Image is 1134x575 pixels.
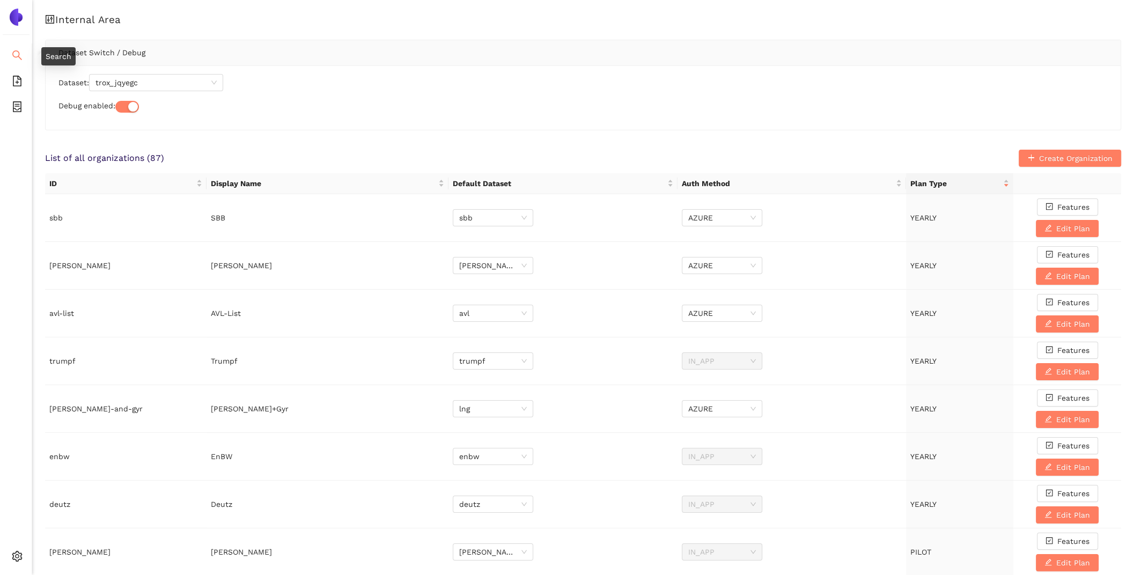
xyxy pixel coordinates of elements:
[906,385,1014,433] td: YEARLY
[1037,437,1098,454] button: check-squareFeatures
[1044,463,1052,471] span: edit
[459,257,527,274] span: brose
[12,46,23,68] span: search
[1037,533,1098,550] button: check-squareFeatures
[688,401,756,417] span: AZURE
[453,178,665,189] span: Default Dataset
[1036,363,1099,380] button: editEdit Plan
[1056,509,1090,521] span: Edit Plan
[459,544,527,560] span: draeger
[1057,392,1089,404] span: Features
[1057,297,1089,308] span: Features
[688,305,756,321] span: AZURE
[58,74,1108,91] div: Dataset:
[12,98,23,119] span: container
[906,337,1014,385] td: YEARLY
[1057,440,1089,452] span: Features
[910,178,1002,189] span: Plan Type
[1037,294,1098,311] button: check-squareFeatures
[1036,315,1099,333] button: editEdit Plan
[1056,318,1090,330] span: Edit Plan
[41,47,76,65] div: Search
[1057,344,1089,356] span: Features
[1044,367,1052,376] span: edit
[1056,461,1090,473] span: Edit Plan
[1036,506,1099,524] button: editEdit Plan
[459,210,527,226] span: sbb
[459,353,527,369] span: trumpf
[688,496,756,512] span: IN_APP
[459,448,527,465] span: enbw
[1057,201,1089,213] span: Features
[1036,459,1099,476] button: editEdit Plan
[1044,224,1052,233] span: edit
[45,290,207,337] td: avl-list
[688,210,756,226] span: AZURE
[688,353,756,369] span: IN_APP
[1044,415,1052,424] span: edit
[1045,441,1053,450] span: check-square
[688,257,756,274] span: AZURE
[45,385,207,433] td: [PERSON_NAME]-and-gyr
[1056,366,1090,378] span: Edit Plan
[688,448,756,465] span: IN_APP
[1045,489,1053,498] span: check-square
[12,72,23,93] span: file-add
[49,178,194,189] span: ID
[45,194,207,242] td: sbb
[1044,320,1052,328] span: edit
[207,290,448,337] td: AVL-List
[1036,411,1099,428] button: editEdit Plan
[1056,557,1090,569] span: Edit Plan
[8,9,25,26] img: Logo
[1045,394,1053,402] span: check-square
[1045,250,1053,259] span: check-square
[12,547,23,569] span: setting
[1037,389,1098,407] button: check-squareFeatures
[1036,268,1099,285] button: editEdit Plan
[45,481,207,528] td: deutz
[45,242,207,290] td: [PERSON_NAME]
[1039,152,1113,164] span: Create Organization
[211,178,436,189] span: Display Name
[459,305,527,321] span: avl
[1056,223,1090,234] span: Edit Plan
[45,433,207,481] td: enbw
[1045,346,1053,355] span: check-square
[1056,414,1090,425] span: Edit Plan
[1044,558,1052,567] span: edit
[1036,220,1099,237] button: editEdit Plan
[1057,488,1089,499] span: Features
[1045,537,1053,545] span: check-square
[58,40,1108,65] div: Dataset Switch / Debug
[1057,535,1089,547] span: Features
[207,385,448,433] td: [PERSON_NAME]+Gyr
[207,481,448,528] td: Deutz
[1027,154,1035,163] span: plus
[45,13,1121,27] h1: Internal Area
[448,173,677,194] th: this column's title is Default Dataset,this column is sortable
[58,100,1108,113] div: Debug enabled:
[906,481,1014,528] td: YEARLY
[1037,198,1098,216] button: check-squareFeatures
[1045,203,1053,211] span: check-square
[688,544,756,560] span: IN_APP
[95,75,217,91] span: trox_jqyegc
[682,178,894,189] span: Auth Method
[1019,150,1121,167] button: plusCreate Organization
[1056,270,1090,282] span: Edit Plan
[1036,554,1099,571] button: editEdit Plan
[459,401,527,417] span: lng
[207,194,448,242] td: SBB
[906,433,1014,481] td: YEARLY
[678,173,906,194] th: this column's title is Auth Method,this column is sortable
[1037,342,1098,359] button: check-squareFeatures
[45,173,207,194] th: this column's title is ID,this column is sortable
[1044,272,1052,281] span: edit
[45,337,207,385] td: trumpf
[45,152,164,164] span: List of all organizations ( 87 )
[207,242,448,290] td: [PERSON_NAME]
[906,242,1014,290] td: YEARLY
[1044,511,1052,519] span: edit
[207,337,448,385] td: Trumpf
